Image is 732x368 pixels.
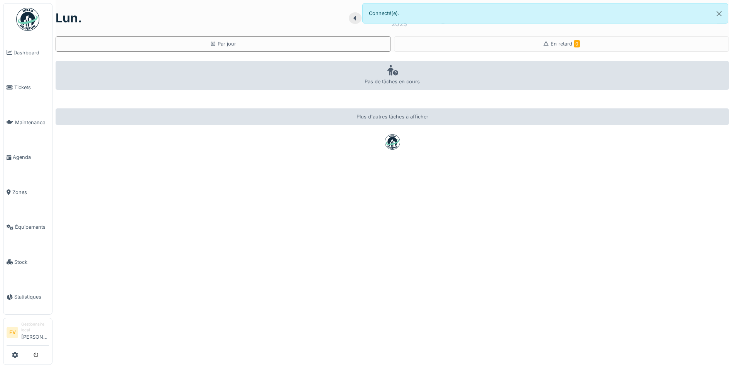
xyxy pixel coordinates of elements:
img: badge-BVDL4wpA.svg [385,134,400,150]
a: Statistiques [3,280,52,315]
a: Stock [3,245,52,280]
span: Équipements [15,223,49,231]
a: Maintenance [3,105,52,140]
a: Zones [3,175,52,210]
div: Plus d'autres tâches à afficher [56,108,729,125]
span: 0 [574,40,580,47]
a: Agenda [3,140,52,175]
span: Dashboard [14,49,49,56]
span: Tickets [14,84,49,91]
span: Stock [14,258,49,266]
h1: lun. [56,11,82,25]
span: Zones [12,189,49,196]
div: 2025 [391,19,407,29]
div: Par jour [210,40,236,47]
a: Équipements [3,210,52,245]
li: [PERSON_NAME] [21,321,49,344]
a: FV Gestionnaire local[PERSON_NAME] [7,321,49,346]
span: En retard [551,41,580,47]
div: Gestionnaire local [21,321,49,333]
div: Pas de tâches en cours [56,61,729,90]
span: Statistiques [14,293,49,300]
div: Connecté(e). [362,3,729,24]
img: Badge_color-CXgf-gQk.svg [16,8,39,31]
a: Tickets [3,70,52,105]
span: Agenda [13,154,49,161]
span: Maintenance [15,119,49,126]
li: FV [7,327,18,338]
button: Close [710,3,728,24]
a: Dashboard [3,35,52,70]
